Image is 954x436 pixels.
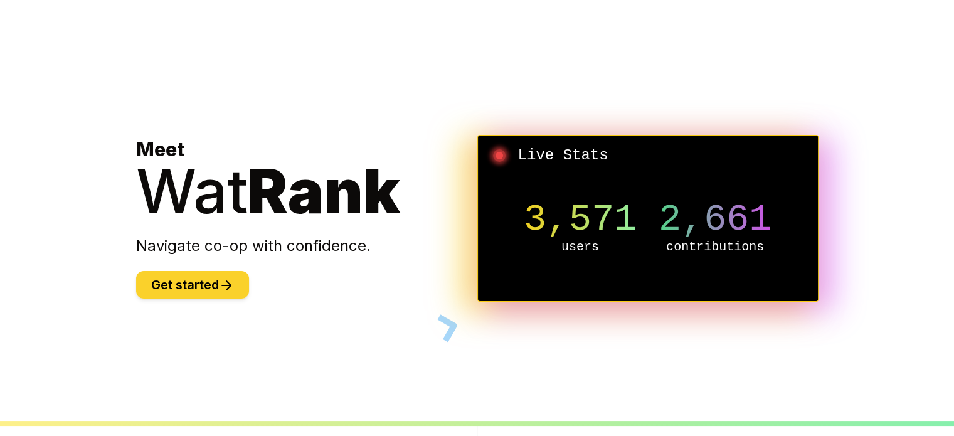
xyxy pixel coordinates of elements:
p: 3,571 [513,201,648,238]
p: 2,661 [648,201,783,238]
span: Wat [136,154,248,227]
p: Navigate co-op with confidence. [136,236,477,256]
span: Rank [248,154,400,227]
button: Get started [136,271,249,299]
a: Get started [136,279,249,292]
h1: Meet [136,138,477,221]
h2: Live Stats [488,146,808,166]
p: users [513,238,648,256]
p: contributions [648,238,783,256]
